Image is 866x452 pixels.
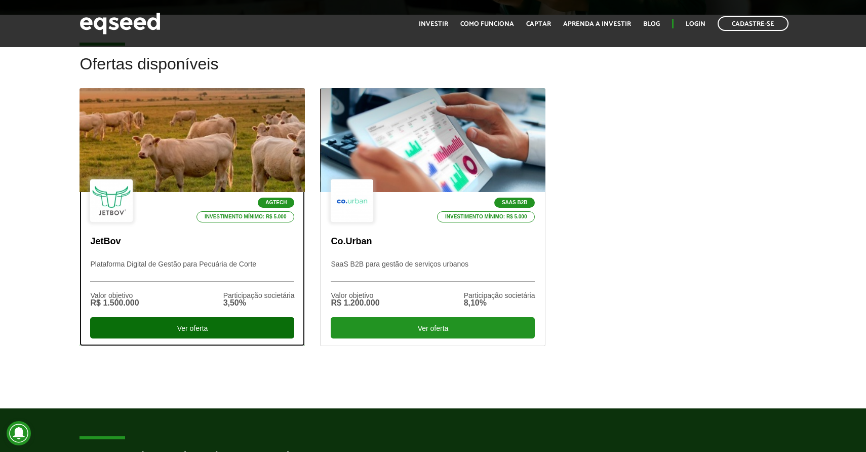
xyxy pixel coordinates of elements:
[320,88,545,346] a: SaaS B2B Investimento mínimo: R$ 5.000 Co.Urban SaaS B2B para gestão de serviços urbanos Valor ob...
[437,211,535,222] p: Investimento mínimo: R$ 5.000
[80,55,786,88] h2: Ofertas disponíveis
[563,21,631,27] a: Aprenda a investir
[258,198,294,208] p: Agtech
[419,21,448,27] a: Investir
[494,198,535,208] p: SaaS B2B
[80,88,305,346] a: Agtech Investimento mínimo: R$ 5.000 JetBov Plataforma Digital de Gestão para Pecuária de Corte V...
[331,260,535,282] p: SaaS B2B para gestão de serviços urbanos
[331,317,535,338] div: Ver oferta
[80,10,161,37] img: EqSeed
[686,21,705,27] a: Login
[464,299,535,307] div: 8,10%
[718,16,789,31] a: Cadastre-se
[196,211,295,222] p: Investimento mínimo: R$ 5.000
[90,236,294,247] p: JetBov
[460,21,514,27] a: Como funciona
[223,299,295,307] div: 3,50%
[90,292,139,299] div: Valor objetivo
[464,292,535,299] div: Participação societária
[331,236,535,247] p: Co.Urban
[643,21,660,27] a: Blog
[526,21,551,27] a: Captar
[223,292,295,299] div: Participação societária
[90,317,294,338] div: Ver oferta
[90,260,294,282] p: Plataforma Digital de Gestão para Pecuária de Corte
[90,299,139,307] div: R$ 1.500.000
[331,292,379,299] div: Valor objetivo
[331,299,379,307] div: R$ 1.200.000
